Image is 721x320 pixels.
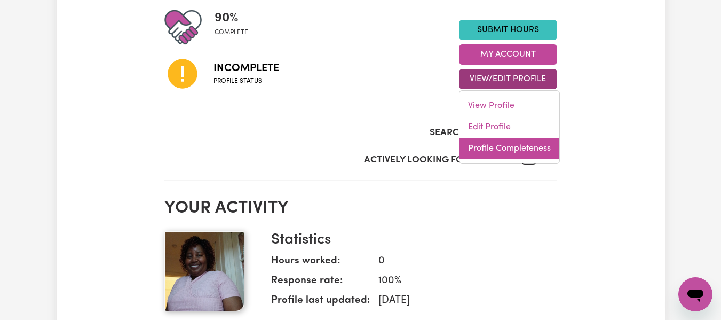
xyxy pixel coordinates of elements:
[370,293,549,309] dd: [DATE]
[364,153,508,167] label: Actively Looking for Clients
[459,44,557,65] button: My Account
[271,254,370,274] dt: Hours worked:
[213,76,279,86] span: Profile status
[459,69,557,89] button: View/Edit Profile
[542,156,557,165] span: OFF
[459,20,557,40] a: Submit Hours
[430,126,510,140] label: Search Visibility
[215,9,248,28] span: 90 %
[271,231,549,249] h3: Statistics
[271,274,370,293] dt: Response rate:
[215,28,248,37] span: complete
[164,231,244,311] img: Your profile picture
[459,116,559,138] a: Edit Profile
[271,293,370,313] dt: Profile last updated:
[459,90,560,164] div: View/Edit Profile
[164,198,557,218] h2: Your activity
[459,138,559,159] a: Profile Completeness
[213,60,279,76] span: Incomplete
[678,277,712,311] iframe: Button to launch messaging window
[370,274,549,289] dd: 100 %
[215,9,257,46] div: Profile completeness: 90%
[459,95,559,116] a: View Profile
[370,254,549,269] dd: 0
